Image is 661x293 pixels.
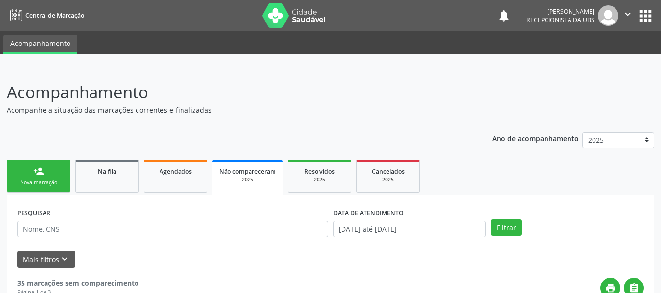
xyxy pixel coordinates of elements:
[333,221,486,237] input: Selecione um intervalo
[17,221,328,237] input: Nome, CNS
[526,7,594,16] div: [PERSON_NAME]
[637,7,654,24] button: apps
[3,35,77,54] a: Acompanhamento
[33,166,44,177] div: person_add
[59,254,70,265] i: keyboard_arrow_down
[219,176,276,183] div: 2025
[7,7,84,23] a: Central de Marcação
[497,9,511,23] button: notifications
[25,11,84,20] span: Central de Marcação
[160,167,192,176] span: Agendados
[295,176,344,183] div: 2025
[98,167,116,176] span: Na fila
[618,5,637,26] button: 
[304,167,335,176] span: Resolvidos
[491,219,522,236] button: Filtrar
[219,167,276,176] span: Não compareceram
[7,105,460,115] p: Acompanhe a situação das marcações correntes e finalizadas
[17,278,139,288] strong: 35 marcações sem comparecimento
[526,16,594,24] span: Recepcionista da UBS
[622,9,633,20] i: 
[364,176,412,183] div: 2025
[14,179,63,186] div: Nova marcação
[17,251,75,268] button: Mais filtroskeyboard_arrow_down
[17,205,50,221] label: PESQUISAR
[7,80,460,105] p: Acompanhamento
[598,5,618,26] img: img
[492,132,579,144] p: Ano de acompanhamento
[333,205,404,221] label: DATA DE ATENDIMENTO
[372,167,405,176] span: Cancelados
